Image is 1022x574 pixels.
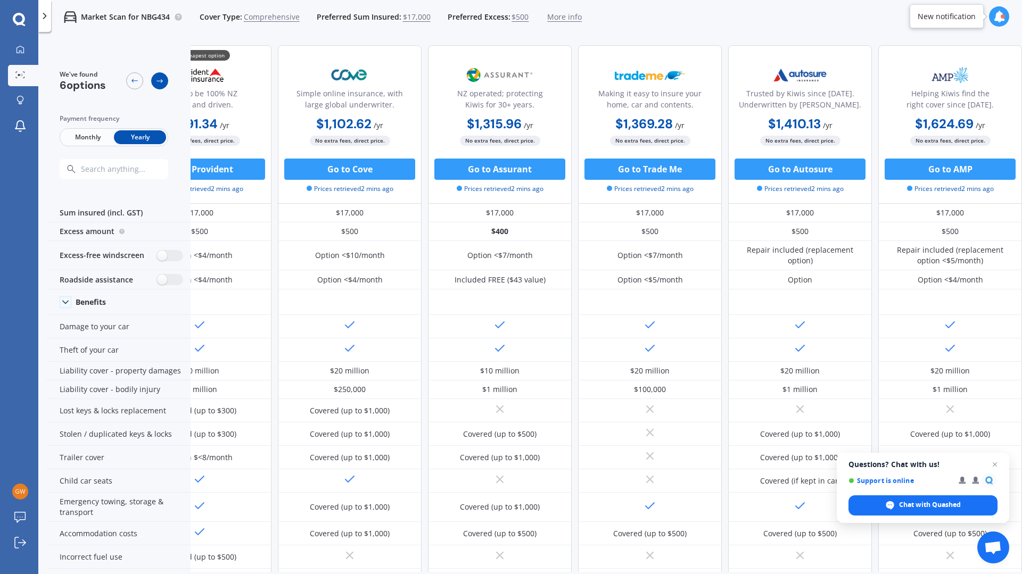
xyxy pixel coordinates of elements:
[47,315,191,338] div: Damage to your car
[47,338,191,362] div: Theft of your car
[918,11,976,22] div: New notification
[316,115,372,132] b: $1,102.62
[463,429,537,439] div: Covered (up to $500)
[455,274,546,285] div: Included FREE ($43 value)
[128,204,271,222] div: $17,000
[244,12,300,22] span: Comprehensive
[12,484,28,500] img: a638a0d9501a7e09e48017bffd7dc9c9
[47,545,191,569] div: Incorrect fuel use
[578,204,722,222] div: $17,000
[465,62,535,88] img: Assurant.png
[768,115,821,132] b: $1,410.13
[467,250,533,261] div: Option <$7/month
[47,422,191,446] div: Stolen / duplicated keys & locks
[885,159,1016,180] button: Go to AMP
[134,159,265,180] button: Go to Provident
[915,62,985,88] img: AMP.webp
[933,384,968,395] div: $1 million
[918,274,983,285] div: Option <$4/month
[457,184,543,194] span: Prices retrieved 2 mins ago
[512,12,529,22] span: $500
[114,130,166,144] span: Yearly
[170,115,218,132] b: $991.34
[315,62,385,88] img: Cove.webp
[878,222,1022,241] div: $500
[584,159,715,180] button: Go to Trade Me
[60,70,106,79] span: We've found
[284,159,415,180] button: Go to Cove
[617,250,683,261] div: Option <$7/month
[782,384,818,395] div: $1 million
[765,62,835,88] img: Autosure.webp
[76,297,106,307] div: Benefits
[788,274,812,285] div: Option
[735,159,866,180] button: Go to Autosure
[613,528,687,539] div: Covered (up to $500)
[278,222,422,241] div: $500
[163,405,236,416] div: Covered (up to $300)
[128,222,271,241] div: $500
[315,250,385,261] div: Option <$10/month
[60,78,106,92] span: 6 options
[163,429,236,439] div: Covered (up to $300)
[915,115,974,132] b: $1,624.69
[317,274,383,285] div: Option <$4/month
[200,12,242,22] span: Cover Type:
[330,365,369,376] div: $20 million
[310,528,390,539] div: Covered (up to $1,000)
[910,136,991,146] span: No extra fees, direct price.
[460,136,540,146] span: No extra fees, direct price.
[220,120,229,130] span: / yr
[615,115,673,132] b: $1,369.28
[47,204,191,222] div: Sum insured (incl. GST)
[278,204,422,222] div: $17,000
[310,429,390,439] div: Covered (up to $1,000)
[434,159,565,180] button: Go to Assurant
[988,458,1001,471] span: Close chat
[977,531,1009,563] div: Open chat
[310,405,390,416] div: Covered (up to $1,000)
[757,184,844,194] span: Prices retrieved 2 mins ago
[47,399,191,422] div: Lost keys & locks replacement
[310,136,390,146] span: No extra fees, direct price.
[317,12,401,22] span: Preferred Sum Insured:
[160,136,240,146] span: No extra fees, direct price.
[848,460,998,469] span: Questions? Chat with us!
[163,552,236,562] div: Covered (up to $500)
[167,274,233,285] div: Option <$4/month
[334,384,366,395] div: $250,000
[167,250,233,261] div: Option <$4/month
[47,380,191,399] div: Liability cover - bodily injury
[910,429,990,439] div: Covered (up to $1,000)
[823,120,833,130] span: / yr
[64,11,77,23] img: car.f15378c7a67c060ca3f3.svg
[460,452,540,463] div: Covered (up to $1,000)
[482,384,517,395] div: $1 million
[886,245,1014,266] div: Repair included (replacement option <$5/month)
[467,115,522,132] b: $1,315.96
[428,222,572,241] div: $400
[930,365,970,376] div: $20 million
[169,50,230,61] div: 💰 Cheapest option
[307,184,393,194] span: Prices retrieved 2 mins ago
[428,204,572,222] div: $17,000
[480,365,520,376] div: $10 million
[164,62,235,88] img: Provident.png
[62,130,114,144] span: Monthly
[763,528,837,539] div: Covered (up to $500)
[47,469,191,493] div: Child car seats
[374,120,383,130] span: / yr
[899,500,961,510] span: Chat with Quashed
[910,452,990,463] div: Covered (up to $1,000)
[403,12,431,22] span: $17,000
[760,429,840,439] div: Covered (up to $1,000)
[760,476,840,486] div: Covered (if kept in car)
[180,365,219,376] div: $10 million
[737,88,863,114] div: Trusted by Kiwis since [DATE]. Underwritten by [PERSON_NAME].
[760,452,840,463] div: Covered (up to $1,000)
[617,274,683,285] div: Option <$5/month
[878,204,1022,222] div: $17,000
[610,136,690,146] span: No extra fees, direct price.
[287,88,413,114] div: Simple online insurance, with large global underwriter.
[615,62,685,88] img: Trademe.webp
